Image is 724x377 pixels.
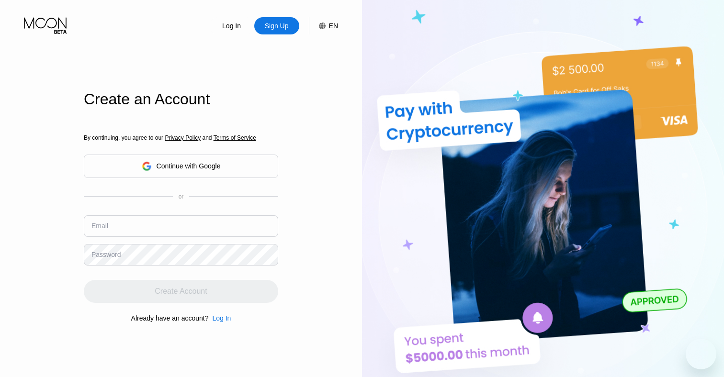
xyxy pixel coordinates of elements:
[84,90,278,108] div: Create an Account
[214,134,256,141] span: Terms of Service
[264,21,290,31] div: Sign Up
[212,314,231,322] div: Log In
[165,134,201,141] span: Privacy Policy
[686,339,716,369] iframe: Button to launch messaging window
[91,222,108,230] div: Email
[221,21,242,31] div: Log In
[329,22,338,30] div: EN
[254,17,299,34] div: Sign Up
[91,251,121,258] div: Password
[208,314,231,322] div: Log In
[84,155,278,178] div: Continue with Google
[201,134,214,141] span: and
[84,134,278,141] div: By continuing, you agree to our
[209,17,254,34] div: Log In
[309,17,338,34] div: EN
[179,193,184,200] div: or
[157,162,221,170] div: Continue with Google
[131,314,209,322] div: Already have an account?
